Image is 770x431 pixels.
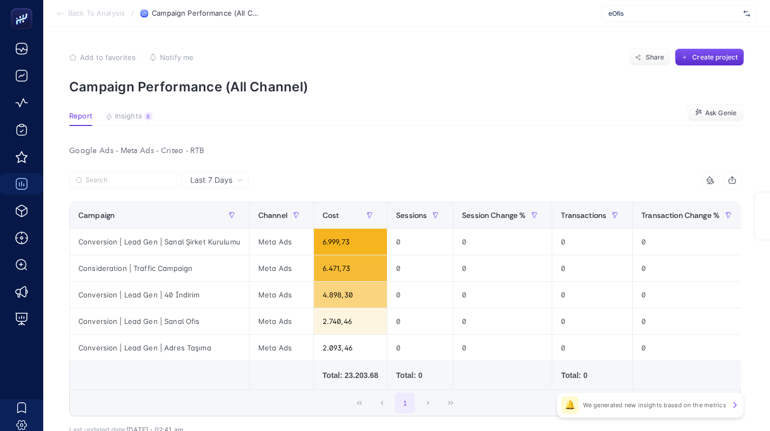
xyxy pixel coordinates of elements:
div: 0 [552,335,632,361]
div: 0 [453,335,552,361]
div: Meta Ads [250,229,313,255]
button: Share [628,49,671,66]
span: eOfis [608,9,739,18]
div: 0 [633,229,746,255]
span: Create project [692,53,738,62]
div: 0 [633,282,746,308]
div: Total: 0 [561,370,624,381]
div: Meta Ads [250,335,313,361]
div: 0 [633,255,746,281]
div: 0 [387,282,453,308]
button: Notify me [149,53,193,62]
div: 0 [387,229,453,255]
button: Ask Genie [687,104,744,122]
span: Notify me [160,53,193,62]
div: 0 [552,282,632,308]
span: Transaction Change % [641,211,720,220]
div: 0 [453,282,552,308]
div: 0 [453,229,552,255]
div: Conversion | Lead Gen | Sanal Ofis [70,308,249,334]
div: 8 [144,112,152,121]
div: 0 [387,335,453,361]
span: Insights [115,112,142,121]
div: Conversion | Lead Gen | 40 İndirim [70,282,249,308]
span: Report [69,112,92,121]
div: 0 [552,229,632,255]
span: Ask Genie [705,109,736,117]
span: Share [646,53,665,62]
span: Sessions [396,211,427,220]
button: 1 [395,393,416,413]
div: 0 [387,308,453,334]
div: 2.740,46 [314,308,387,334]
span: / [131,9,134,17]
span: Transactions [561,211,606,220]
div: Total: 0 [396,370,444,381]
button: Create project [675,49,744,66]
div: Meta Ads [250,255,313,281]
div: 6.471,73 [314,255,387,281]
img: svg%3e [744,8,750,19]
div: Meta Ads [250,282,313,308]
p: Campaign Performance (All Channel) [69,79,744,95]
div: Consideration | Traffic Campaign [70,255,249,281]
div: Meta Ads [250,308,313,334]
button: Add to favorites [69,53,136,62]
div: 0 [633,308,746,334]
div: Conversion | Lead Gen | Sanal Şirket Kurulumu [70,229,249,255]
div: 0 [552,308,632,334]
span: Back To Analysis [68,9,125,18]
div: 4.898,30 [314,282,387,308]
span: Session Change % [462,211,526,220]
div: Google Ads - Meta Ads - Criteo - RTB [61,143,749,158]
input: Search [85,176,171,184]
span: Channel [258,211,287,220]
span: Campaign [78,211,115,220]
div: Total: 23.203.68 [323,370,378,381]
span: Cost [323,211,339,220]
div: 0 [633,335,746,361]
div: 0 [453,308,552,334]
span: Last 7 Days [190,175,232,185]
div: 2.093,46 [314,335,387,361]
div: 🔔 [561,396,579,414]
div: 0 [552,255,632,281]
div: 0 [453,255,552,281]
span: Add to favorites [80,53,136,62]
div: 0 [387,255,453,281]
div: Conversion | Lead Gen | Adres Taşıma [70,335,249,361]
div: 6.999,73 [314,229,387,255]
p: We generated new insights based on the metrics [583,401,726,409]
span: Campaign Performance (All Channel) [152,9,260,18]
